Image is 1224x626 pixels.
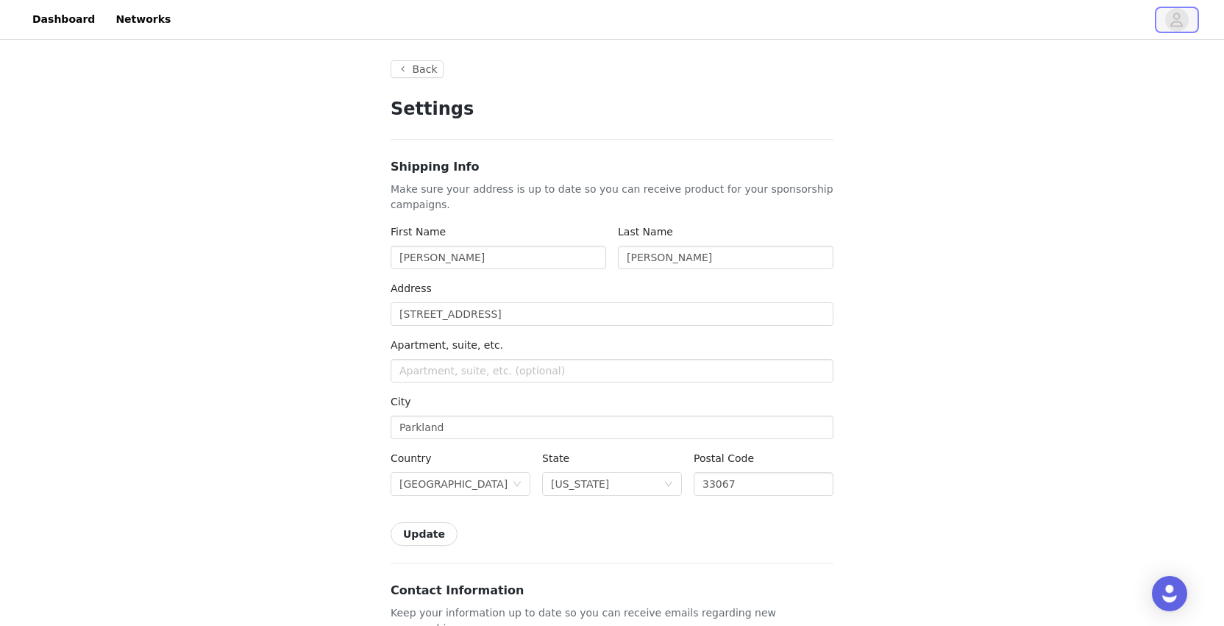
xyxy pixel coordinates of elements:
[391,359,833,383] input: Apartment, suite, etc. (optional)
[391,339,503,351] label: Apartment, suite, etc.
[694,452,754,464] label: Postal Code
[513,480,522,490] i: icon: down
[391,282,432,294] label: Address
[618,226,673,238] label: Last Name
[391,452,432,464] label: Country
[1170,8,1184,32] div: avatar
[391,182,833,213] p: Make sure your address is up to date so you can receive product for your sponsorship campaigns.
[391,226,446,238] label: First Name
[391,96,833,122] h1: Settings
[391,158,833,176] h3: Shipping Info
[391,60,444,78] button: Back
[399,473,508,495] div: United States
[391,416,833,439] input: City
[391,302,833,326] input: Address
[391,522,458,546] button: Update
[24,3,104,36] a: Dashboard
[1152,576,1187,611] div: Open Intercom Messenger
[542,452,569,464] label: State
[664,480,673,490] i: icon: down
[391,582,833,600] h3: Contact Information
[694,472,833,496] input: Postal code
[391,396,410,408] label: City
[551,473,609,495] div: Florida
[107,3,179,36] a: Networks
